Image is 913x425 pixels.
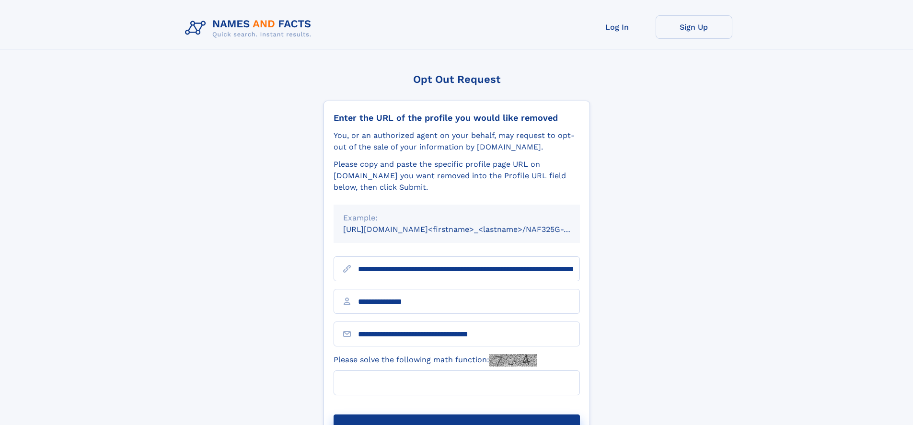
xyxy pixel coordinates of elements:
[656,15,732,39] a: Sign Up
[324,73,590,85] div: Opt Out Request
[334,159,580,193] div: Please copy and paste the specific profile page URL on [DOMAIN_NAME] you want removed into the Pr...
[334,113,580,123] div: Enter the URL of the profile you would like removed
[334,130,580,153] div: You, or an authorized agent on your behalf, may request to opt-out of the sale of your informatio...
[343,225,598,234] small: [URL][DOMAIN_NAME]<firstname>_<lastname>/NAF325G-xxxxxxxx
[579,15,656,39] a: Log In
[343,212,570,224] div: Example:
[181,15,319,41] img: Logo Names and Facts
[334,354,537,367] label: Please solve the following math function:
